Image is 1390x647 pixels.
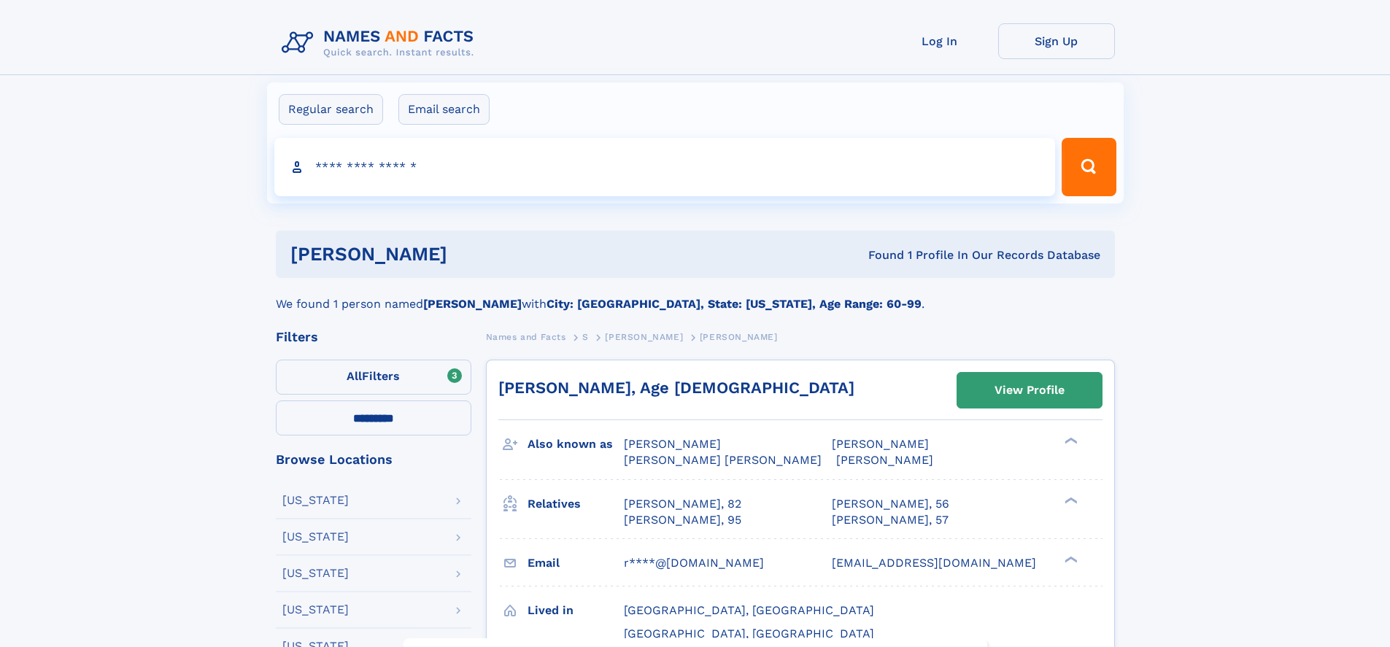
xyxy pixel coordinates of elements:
[832,496,949,512] a: [PERSON_NAME], 56
[624,603,874,617] span: [GEOGRAPHIC_DATA], [GEOGRAPHIC_DATA]
[282,604,349,616] div: [US_STATE]
[657,247,1100,263] div: Found 1 Profile In Our Records Database
[528,598,624,623] h3: Lived in
[282,495,349,506] div: [US_STATE]
[605,332,683,342] span: [PERSON_NAME]
[832,512,949,528] a: [PERSON_NAME], 57
[528,551,624,576] h3: Email
[276,453,471,466] div: Browse Locations
[582,332,589,342] span: S
[605,328,683,346] a: [PERSON_NAME]
[1061,554,1078,564] div: ❯
[528,432,624,457] h3: Also known as
[276,360,471,395] label: Filters
[274,138,1056,196] input: search input
[276,330,471,344] div: Filters
[290,245,658,263] h1: [PERSON_NAME]
[624,512,741,528] a: [PERSON_NAME], 95
[624,453,822,467] span: [PERSON_NAME] [PERSON_NAME]
[276,278,1115,313] div: We found 1 person named with .
[624,627,874,640] span: [GEOGRAPHIC_DATA], [GEOGRAPHIC_DATA]
[832,556,1036,570] span: [EMAIL_ADDRESS][DOMAIN_NAME]
[881,23,998,59] a: Log In
[282,531,349,543] div: [US_STATE]
[957,373,1102,408] a: View Profile
[700,332,778,342] span: [PERSON_NAME]
[347,369,362,383] span: All
[276,23,486,63] img: Logo Names and Facts
[624,496,741,512] a: [PERSON_NAME], 82
[1061,495,1078,505] div: ❯
[582,328,589,346] a: S
[836,453,933,467] span: [PERSON_NAME]
[398,94,490,125] label: Email search
[624,437,721,451] span: [PERSON_NAME]
[547,297,922,311] b: City: [GEOGRAPHIC_DATA], State: [US_STATE], Age Range: 60-99
[995,373,1065,407] div: View Profile
[498,379,854,397] a: [PERSON_NAME], Age [DEMOGRAPHIC_DATA]
[423,297,522,311] b: [PERSON_NAME]
[832,437,929,451] span: [PERSON_NAME]
[486,328,566,346] a: Names and Facts
[279,94,383,125] label: Regular search
[282,567,349,579] div: [US_STATE]
[998,23,1115,59] a: Sign Up
[528,492,624,516] h3: Relatives
[1061,436,1078,446] div: ❯
[1062,138,1116,196] button: Search Button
